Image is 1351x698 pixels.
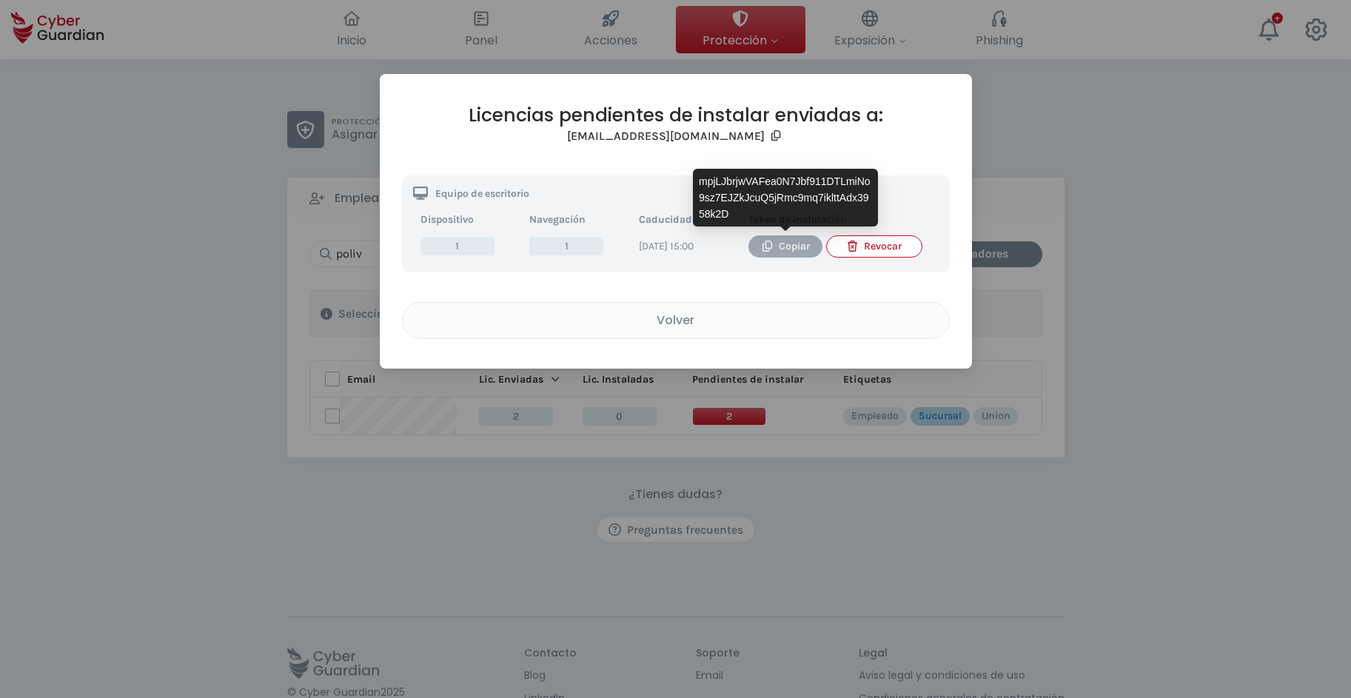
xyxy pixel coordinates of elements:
[838,238,911,255] div: Revocar
[760,238,811,255] div: Copiar
[826,235,922,258] button: Revocar
[631,232,741,261] td: [DATE] 15:00
[402,302,950,339] button: Volver
[748,235,822,258] button: Copiar
[414,311,938,329] div: Volver
[522,208,631,232] th: Navegación
[420,237,495,255] span: 1
[529,237,603,255] span: 1
[413,208,523,232] th: Dispositivo
[693,169,878,226] div: mpjLJbrjwVAFea0N7Jbf911DTLmiNo9sz7EJZkJcuQ5jRmc9mq7iklttAdx3958k2D
[567,129,765,144] h3: [EMAIL_ADDRESS][DOMAIN_NAME]
[631,208,741,232] th: Caducidad
[768,127,783,146] button: Copy email
[435,189,529,199] p: Equipo de escritorio
[402,104,950,127] h2: Licencias pendientes de instalar enviadas a:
